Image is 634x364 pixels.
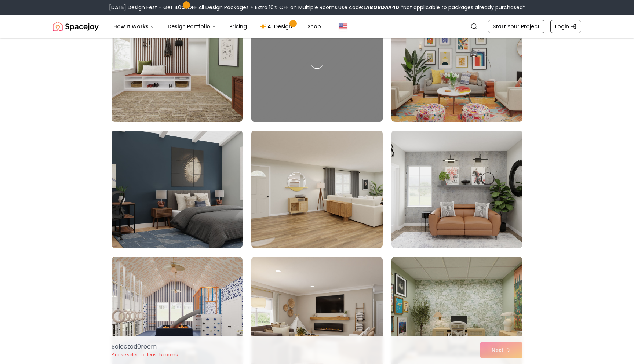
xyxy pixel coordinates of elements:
p: Selected 0 room [112,342,178,351]
img: United States [339,22,347,31]
img: Spacejoy Logo [53,19,99,34]
a: AI Design [254,19,300,34]
img: Room room-1 [112,4,243,122]
a: Pricing [223,19,253,34]
p: Please select at least 5 rooms [112,352,178,358]
div: [DATE] Design Fest – Get 40% OFF All Design Packages + Extra 10% OFF on Multiple Rooms. [109,4,525,11]
nav: Global [53,15,581,38]
img: Room room-6 [391,131,522,248]
a: Login [550,20,581,33]
a: Start Your Project [488,20,544,33]
a: Shop [302,19,327,34]
nav: Main [108,19,327,34]
b: LABORDAY40 [363,4,399,11]
img: Room room-3 [391,4,522,122]
button: How It Works [108,19,160,34]
span: Use code: [338,4,399,11]
a: Spacejoy [53,19,99,34]
button: Design Portfolio [162,19,222,34]
span: *Not applicable to packages already purchased* [399,4,525,11]
img: Room room-4 [108,128,246,251]
img: Room room-5 [251,131,382,248]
